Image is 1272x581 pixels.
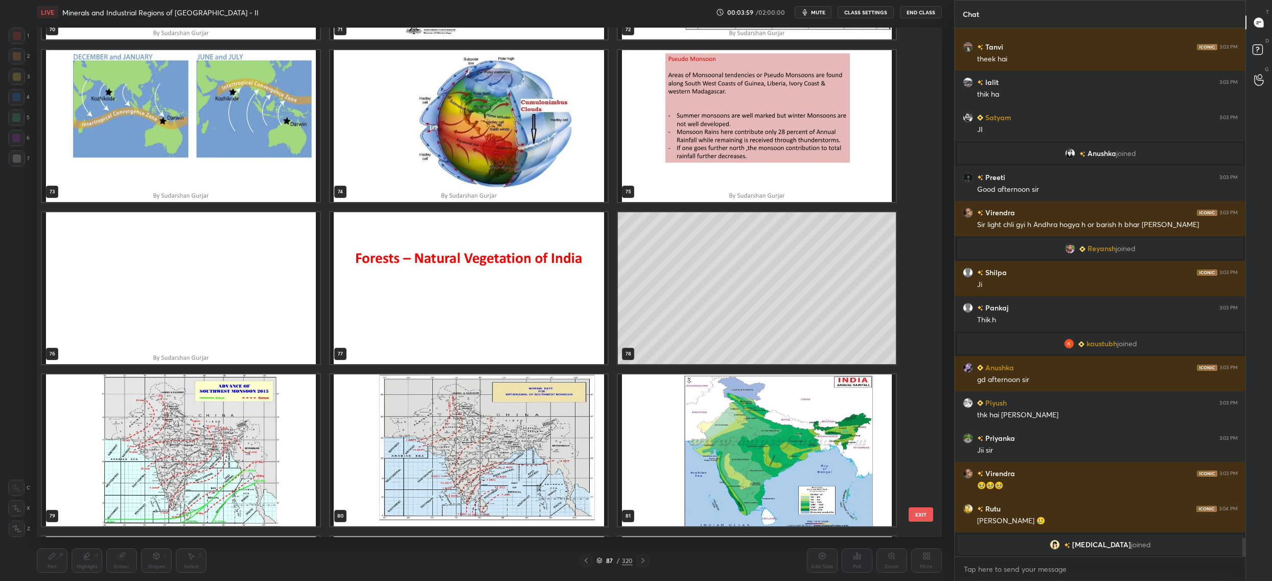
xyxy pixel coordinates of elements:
h6: Rutu [983,503,1001,514]
div: 4 [8,89,30,105]
div: 3:03 PM [1219,79,1238,85]
div: / [617,557,620,564]
img: iconic-dark.1390631f.png [1197,44,1217,50]
div: 2 [9,48,30,64]
img: 9d244f8b91a94199abc74584ad784677.jpg [963,433,973,443]
img: no-rating-badge.077c3623.svg [1079,151,1085,157]
img: 17567191279HMHRO.pdf [618,374,896,526]
h6: Preeti [983,172,1005,183]
img: 47e7d3f117d740818585307ee3cbe74a.jpg [963,504,973,514]
h6: lalit [983,77,999,87]
div: thk hai [PERSON_NAME] [977,410,1238,420]
div: 3:03 PM [1219,365,1238,371]
span: Reyansh [1088,244,1116,253]
img: Learner_Badge_beginner_1_8b307cf2a0.svg [977,400,983,406]
button: CLASS SETTINGS [838,6,894,18]
div: 3:03 PM [1219,400,1238,406]
img: iconic-dark.1390631f.png [1196,506,1217,512]
div: [PERSON_NAME] 🥲 [977,516,1238,526]
img: no-rating-badge.077c3623.svg [977,506,983,512]
div: 3:03 PM [1219,435,1238,441]
img: b76b12fd5e664b44a8b358efbe49336e.jpg [963,363,973,373]
img: 17567190968X3WV1.pdf [330,50,608,202]
div: 6 [8,130,30,146]
img: 12778579_6C25D34B-E7EE-4A85-B57D-1EC3B0248418.png [1050,540,1060,550]
img: 9296cd641cc2405ebc11681303e3215a.jpg [963,42,973,52]
button: End Class [900,6,942,18]
div: 3:03 PM [1219,471,1238,477]
div: 5 [8,109,30,126]
p: G [1265,65,1269,73]
h4: Minerals and Industrial Regions of [GEOGRAPHIC_DATA] - II [62,8,259,17]
div: 1 [9,28,29,44]
span: [MEDICAL_DATA] [1072,541,1131,549]
h6: Tanvi [983,41,1003,52]
div: Thik.h [977,315,1238,325]
img: 17567191279HMHRO.pdf [330,212,608,364]
img: 17567191279HMHRO.pdf [42,374,320,526]
h6: Virendra [983,207,1015,218]
div: theek hai [977,54,1238,64]
img: no-rating-badge.077c3623.svg [977,210,983,216]
p: Chat [955,1,987,28]
div: 87 [605,557,615,564]
img: no-rating-badge.077c3623.svg [1064,543,1070,548]
div: Jii sir [977,445,1238,456]
img: no-rating-badge.077c3623.svg [977,436,983,441]
img: no-rating-badge.077c3623.svg [977,305,983,311]
div: 3:03 PM [1219,174,1238,181]
p: T [1266,8,1269,16]
div: Ji [977,280,1238,290]
div: Good afternoon sir [977,185,1238,195]
div: 3:03 PM [1219,305,1238,311]
div: 3:03 PM [1219,270,1238,276]
span: joined [1117,340,1137,348]
span: joined [1116,244,1136,253]
img: Learner_Badge_beginner_1_8b307cf2a0.svg [1078,341,1084,347]
img: no-rating-badge.077c3623.svg [977,80,983,85]
div: C [8,480,30,496]
h6: Priyanka [983,433,1015,443]
span: kaustubh [1086,340,1117,348]
img: no-rating-badge.077c3623.svg [977,44,983,50]
img: e5443b03ba0646b6b12ee8d0df648777.jpg [963,398,973,408]
img: Learner_Badge_beginner_1_8b307cf2a0.svg [1079,246,1085,252]
h6: Anushka [983,362,1014,373]
p: D [1265,37,1269,44]
button: mute [795,6,831,18]
img: 67de5772d29045c0979438c61c880650.jpg [1065,243,1075,254]
div: LIVE [37,6,58,18]
img: 17567191279HMHRO.pdf [330,374,608,526]
div: Sir light chli gyi h Andhra hogya h or barish h bhar [PERSON_NAME] [977,220,1238,230]
h6: Piyush [983,397,1007,408]
div: thik ha [977,90,1238,100]
img: iconic-dark.1390631f.png [1197,471,1217,477]
div: grid [955,28,1246,557]
img: 5cb10e714ab84a77adfde3c18e42a2bb.jpg [963,113,973,123]
img: iconic-dark.1390631f.png [1197,270,1217,276]
img: iconic-dark.1390631f.png [1197,365,1217,371]
img: 17567190968X3WV1.pdf [618,50,896,202]
img: no-rating-badge.077c3623.svg [977,270,983,276]
span: mute [811,9,825,16]
img: 1f5e199211e840b1822f6937304e2c84.jpg [963,172,973,183]
div: 3 [9,69,30,85]
img: 17567190968X3WV1.pdf [42,50,320,202]
div: 🥹🥹🥹 [977,481,1238,491]
h6: Virendra [983,468,1015,479]
div: JI [977,125,1238,135]
img: 3 [963,208,973,218]
img: no-rating-badge.077c3623.svg [977,471,983,477]
img: Learner_Badge_beginner_1_8b307cf2a0.svg [977,115,983,121]
button: EXIT [909,507,933,522]
img: 59c6ee3692fa46599aa779823311b4f5.50147133_3 [1063,339,1074,349]
div: 3:03 PM [1219,115,1238,121]
img: 3 [963,77,973,87]
img: 5d2b2acf7f90479e93d8732de1ce4068.jpg [1065,148,1075,159]
img: iconic-dark.1390631f.png [1197,210,1217,216]
h6: Shilpa [983,267,1007,278]
div: 320 [622,556,633,565]
img: 17567190968X3WV1.pdf [42,212,320,364]
div: 7 [9,150,30,167]
div: 3:04 PM [1219,506,1238,512]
